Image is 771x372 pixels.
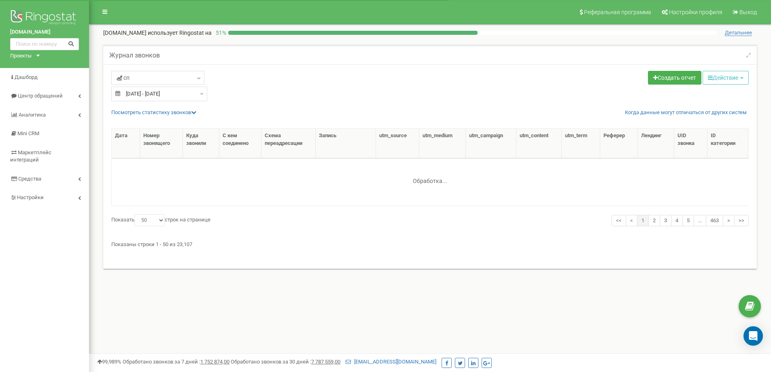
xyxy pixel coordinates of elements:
[625,109,747,117] a: Когда данные могут отличаться от других систем
[346,359,436,365] a: [EMAIL_ADDRESS][DOMAIN_NAME]
[111,71,204,85] a: сп
[682,215,694,227] a: 5
[660,215,671,227] a: 3
[261,129,316,158] th: Схема переадресации
[200,359,229,365] u: 1 752 874,00
[637,215,649,227] a: 1
[231,359,340,365] span: Обработано звонков за 30 дней :
[466,129,516,158] th: utm_campaign
[112,129,140,158] th: Дата
[612,215,626,227] a: <<
[648,215,660,227] a: 2
[734,215,749,227] a: >>
[671,215,683,227] a: 4
[140,129,183,158] th: Номер звонящего
[18,176,41,182] span: Средства
[10,149,51,163] span: Маркетплейс интеграций
[10,28,79,36] a: [DOMAIN_NAME]
[743,326,763,346] div: Open Intercom Messenger
[212,29,228,37] p: 51 %
[316,129,376,158] th: Запись
[103,29,212,37] p: [DOMAIN_NAME]
[376,129,419,158] th: utm_source
[600,129,638,158] th: Реферер
[183,129,219,158] th: Куда звонили
[10,38,79,50] input: Поиск по номеру
[648,71,701,85] a: Создать отчет
[134,214,165,226] select: Показатьстрок на странице
[419,129,466,158] th: utm_medium
[15,74,38,80] span: Дашборд
[669,9,722,15] span: Настройки профиля
[10,52,32,60] div: Проекты
[516,129,562,158] th: utm_content
[111,238,749,249] div: Показаны строки 1 - 50 из 23,107
[10,8,79,28] img: Ringostat logo
[626,215,637,227] a: <
[725,30,752,36] span: Детальнее
[97,359,121,365] span: 99,989%
[311,359,340,365] u: 7 787 559,00
[17,130,39,136] span: Mini CRM
[117,74,130,82] span: сп
[703,71,749,85] button: Действие
[17,194,44,200] span: Настройки
[707,129,748,158] th: ID категории
[380,171,481,183] div: Обработка...
[19,112,46,118] span: Аналитика
[148,30,212,36] span: использует Ringostat на
[562,129,600,158] th: utm_term
[723,215,735,227] a: >
[109,52,160,59] h5: Журнал звонков
[111,214,210,226] label: Показать строк на странице
[674,129,707,158] th: UID звонка
[18,93,63,99] span: Центр обращений
[694,215,706,227] a: …
[638,129,675,158] th: Лендинг
[219,129,262,158] th: С кем соединено
[739,9,757,15] span: Выход
[584,9,651,15] span: Реферальная программа
[111,109,196,115] a: Посмотреть cтатистику звонков
[706,215,723,227] a: 463
[123,359,229,365] span: Обработано звонков за 7 дней :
